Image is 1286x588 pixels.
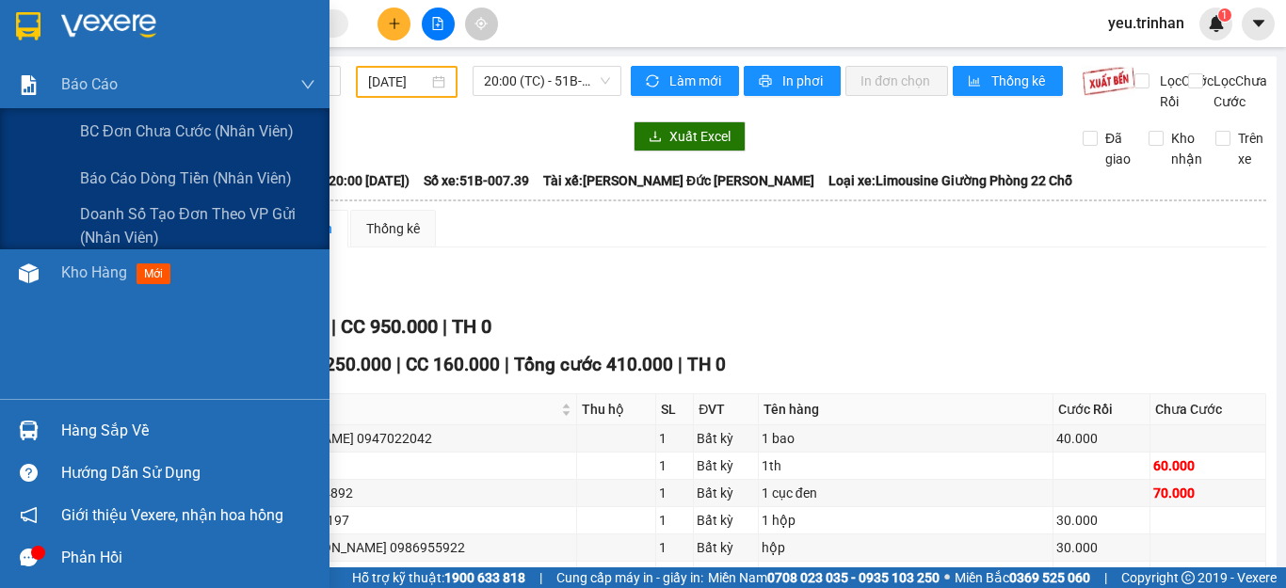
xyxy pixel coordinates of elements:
span: | [396,354,401,375]
button: aim [465,8,498,40]
img: solution-icon [19,75,39,95]
div: 30.000 [1056,537,1147,558]
span: Làm mới [669,71,724,91]
img: 9k= [1082,66,1135,96]
div: Hướng dẫn sử dụng [61,459,315,487]
span: Đã giao [1098,128,1138,169]
div: 30.000 [1153,564,1262,585]
div: 1 [659,537,690,558]
div: Bất kỳ [697,428,755,449]
span: | [505,354,509,375]
span: mới [137,263,170,284]
span: Người nhận [255,399,557,420]
button: In đơn chọn [845,66,948,96]
th: Cước Rồi [1053,394,1150,425]
span: Cung cấp máy in - giấy in: [556,567,703,588]
span: | [442,315,447,338]
span: TH 0 [452,315,491,338]
strong: 0369 525 060 [1009,570,1090,585]
span: CR 250.000 [297,354,392,375]
span: Giới thiệu Vexere, nhận hoa hồng [61,503,283,527]
div: Bất kỳ [697,510,755,531]
span: Lọc Cước Rồi [1152,71,1216,112]
div: chi 0949488600 [253,564,573,585]
div: 1 [659,483,690,503]
div: 60.000 [1153,455,1262,476]
div: 70.000 [1153,483,1262,503]
div: 1 [659,455,690,476]
span: CC 160.000 [406,354,500,375]
span: yeu.trinhan [1093,11,1199,35]
span: | [331,315,336,338]
span: aim [474,17,488,30]
span: Thống kê [991,71,1048,91]
span: Doanh số tạo đơn theo VP gửi (nhân viên) [80,202,315,249]
div: 1 bao [762,428,1050,449]
span: Trên xe [1230,128,1271,169]
div: Bất kỳ [697,564,755,585]
div: 1 cục [762,564,1050,585]
div: nên 0949494892 [253,483,573,503]
span: 20:00 (TC) - 51B-007.39 [484,67,610,95]
strong: 1900 633 818 [444,570,525,585]
div: 1 [659,510,690,531]
span: file-add [431,17,444,30]
button: file-add [422,8,455,40]
div: 1 [659,564,690,585]
span: Báo cáo [61,72,118,96]
span: copyright [1182,571,1195,584]
img: warehouse-icon [19,421,39,440]
span: Xuất Excel [669,126,731,147]
img: warehouse-icon [19,263,39,283]
span: 1 [1221,8,1228,22]
div: 40.000 [1056,428,1147,449]
button: downloadXuất Excel [634,121,746,151]
button: plus [378,8,410,40]
strong: 0708 023 035 - 0935 103 250 [767,570,940,585]
span: Miền Nam [708,567,940,588]
span: down [300,77,315,92]
div: Phản hồi [61,544,315,572]
input: 14/09/2025 [368,72,428,92]
div: Bất kỳ [697,483,755,503]
div: smile [PERSON_NAME] 0986955922 [253,537,573,558]
span: sync [646,74,662,89]
button: bar-chartThống kê [953,66,1063,96]
img: icon-new-feature [1208,15,1225,32]
th: SL [656,394,694,425]
span: plus [388,17,401,30]
div: 30.000 [1056,510,1147,531]
div: Bất kỳ [697,455,755,476]
span: BC đơn chưa cước (nhân viên) [80,119,294,143]
button: syncLàm mới [631,66,739,96]
span: message [20,548,38,566]
span: notification [20,506,38,524]
th: Tên hàng [759,394,1053,425]
div: 1 hộp [762,510,1050,531]
span: Tài xế: [PERSON_NAME] Đức [PERSON_NAME] [543,170,814,191]
div: Bất kỳ [697,537,755,558]
div: [PERSON_NAME] 0947022042 [253,428,573,449]
span: bar-chart [968,74,984,89]
button: caret-down [1242,8,1275,40]
div: hộp [762,537,1050,558]
span: ⚪️ [944,574,950,581]
th: Thu hộ [577,394,656,425]
button: printerIn phơi [744,66,841,96]
span: Báo cáo dòng tiền (nhân viên) [80,167,292,190]
div: Thống kê [366,218,420,239]
span: Tổng cước 410.000 [514,354,673,375]
div: nhi 0942717197 [253,510,573,531]
span: caret-down [1250,15,1267,32]
span: Kho hàng [61,263,127,281]
span: question-circle [20,464,38,482]
span: Kho nhận [1164,128,1210,169]
span: Miền Bắc [955,567,1090,588]
span: Loại xe: Limousine Giường Phòng 22 Chỗ [828,170,1072,191]
div: 1th [762,455,1050,476]
div: 1 cục đen [762,483,1050,503]
span: download [649,130,662,145]
span: | [678,354,683,375]
span: Số xe: 51B-007.39 [424,170,529,191]
div: 1 [659,428,690,449]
